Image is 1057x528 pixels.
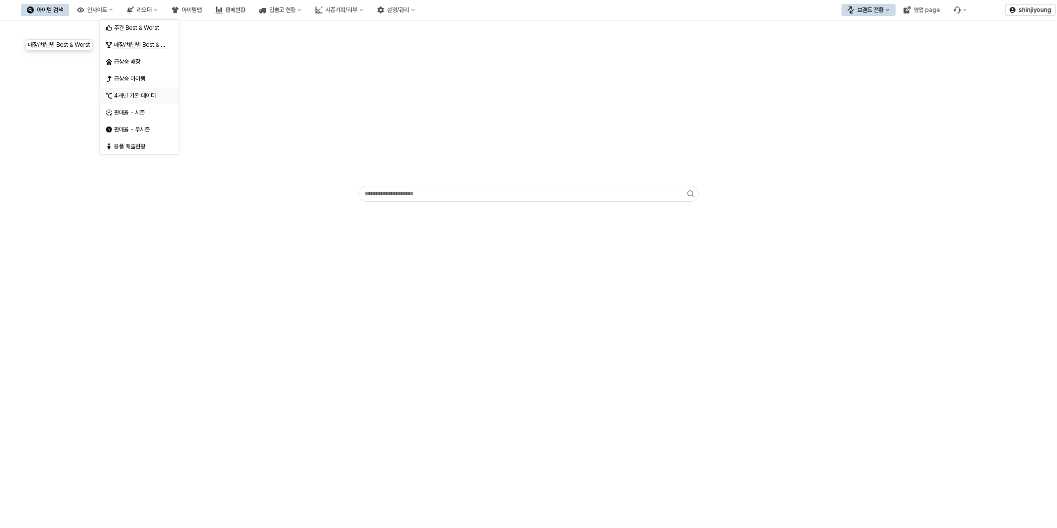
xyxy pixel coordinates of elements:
div: 영업 page [914,6,940,13]
div: 4개년 기온 데이터 [114,92,167,100]
div: 브랜드 전환 [857,6,884,13]
div: 아이템 검색 [37,6,63,13]
button: 입출고 현황 [253,4,308,16]
div: 주간 Best & Worst [114,24,167,32]
button: 영업 page [898,4,946,16]
div: 판매율 - 무시즌 [114,126,167,133]
div: 인사이트 [87,6,107,13]
button: 아이템 검색 [21,4,69,16]
button: 인사이트 [71,4,119,16]
div: 급상승 매장 [114,58,167,66]
button: 리오더 [121,4,164,16]
button: 설정/관리 [371,4,421,16]
div: 급상승 아이템 [114,75,167,83]
button: 아이템맵 [166,4,208,16]
div: 아이템맵 [182,6,202,13]
div: 설정/관리 [387,6,409,13]
button: 브랜드 전환 [842,4,896,16]
div: Select an option [100,19,179,155]
button: 시즌기획/리뷰 [310,4,369,16]
span: 매장/채널별 Best & Worst [114,41,176,49]
span: 용품 매출현황 [114,143,145,150]
div: 시즌기획/리뷰 [325,6,357,13]
div: 판매율 - 시즌 [114,109,167,117]
p: shinjiyoung [1019,6,1052,14]
div: 리오더 [137,6,152,13]
div: Menu item 6 [948,4,973,16]
button: shinjiyoung [1005,4,1056,16]
button: 판매현황 [210,4,251,16]
div: 입출고 현황 [269,6,296,13]
div: 판매현황 [225,6,245,13]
